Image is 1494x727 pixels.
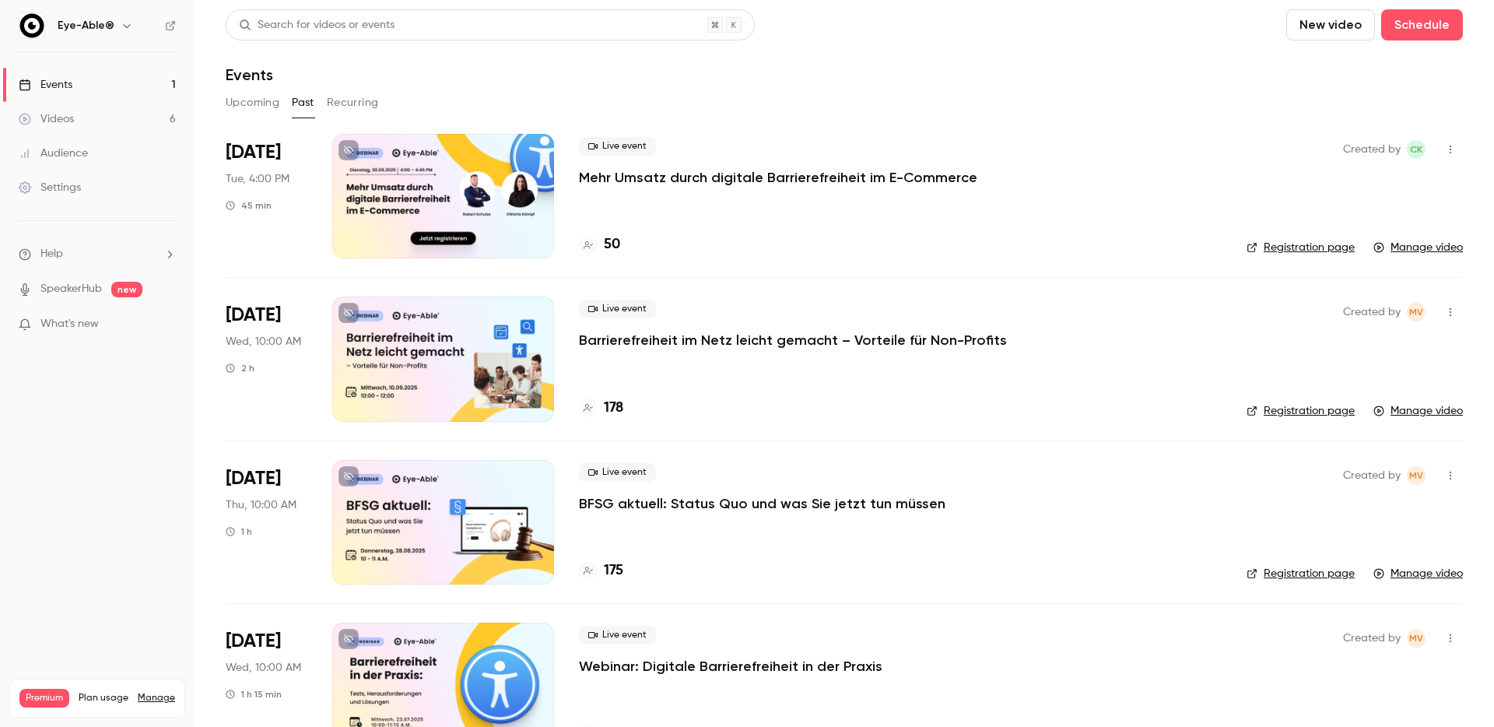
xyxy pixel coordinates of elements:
[579,626,656,644] span: Live event
[579,657,882,676] a: Webinar: Digitale Barrierefreiheit in der Praxis
[226,460,307,585] div: Aug 28 Thu, 10:00 AM (Europe/Berlin)
[327,90,379,115] button: Recurring
[226,497,296,513] span: Thu, 10:00 AM
[157,318,176,332] iframe: Noticeable Trigger
[604,560,623,581] h4: 175
[239,17,395,33] div: Search for videos or events
[226,90,279,115] button: Upcoming
[226,297,307,421] div: Sep 10 Wed, 10:00 AM (Europe/Berlin)
[19,146,88,161] div: Audience
[19,246,176,262] li: help-dropdown-opener
[579,331,1007,349] a: Barrierefreiheit im Netz leicht gemacht – Vorteile für Non-Profits
[1373,566,1463,581] a: Manage video
[226,525,252,538] div: 1 h
[226,688,282,701] div: 1 h 15 min
[1343,629,1401,648] span: Created by
[19,13,44,38] img: Eye-Able®
[138,692,175,704] a: Manage
[1381,9,1463,40] button: Schedule
[579,560,623,581] a: 175
[1286,9,1375,40] button: New video
[40,281,102,297] a: SpeakerHub
[1407,140,1426,159] span: Carolin Kaulfersch
[1343,140,1401,159] span: Created by
[40,316,99,332] span: What's new
[226,660,301,676] span: Wed, 10:00 AM
[1343,466,1401,485] span: Created by
[1343,303,1401,321] span: Created by
[292,90,314,115] button: Past
[1409,629,1423,648] span: MV
[226,199,272,212] div: 45 min
[1247,566,1355,581] a: Registration page
[226,303,281,328] span: [DATE]
[579,398,623,419] a: 178
[579,137,656,156] span: Live event
[1247,403,1355,419] a: Registration page
[19,111,74,127] div: Videos
[604,398,623,419] h4: 178
[19,77,72,93] div: Events
[58,18,114,33] h6: Eye-Able®
[1407,303,1426,321] span: Mahdalena Varchenko
[579,300,656,318] span: Live event
[19,180,81,195] div: Settings
[579,168,977,187] a: Mehr Umsatz durch digitale Barrierefreiheit im E-Commerce
[579,463,656,482] span: Live event
[1410,140,1422,159] span: CK
[40,246,63,262] span: Help
[226,466,281,491] span: [DATE]
[1407,466,1426,485] span: Mahdalena Varchenko
[1409,466,1423,485] span: MV
[226,334,301,349] span: Wed, 10:00 AM
[579,234,620,255] a: 50
[579,494,945,513] a: BFSG aktuell: Status Quo und was Sie jetzt tun müssen
[1373,240,1463,255] a: Manage video
[1373,403,1463,419] a: Manage video
[226,629,281,654] span: [DATE]
[1247,240,1355,255] a: Registration page
[1407,629,1426,648] span: Mahdalena Varchenko
[1409,303,1423,321] span: MV
[79,692,128,704] span: Plan usage
[226,65,273,84] h1: Events
[226,140,281,165] span: [DATE]
[604,234,620,255] h4: 50
[226,134,307,258] div: Sep 30 Tue, 4:00 PM (Europe/Berlin)
[111,282,142,297] span: new
[226,362,254,374] div: 2 h
[19,689,69,708] span: Premium
[226,171,289,187] span: Tue, 4:00 PM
